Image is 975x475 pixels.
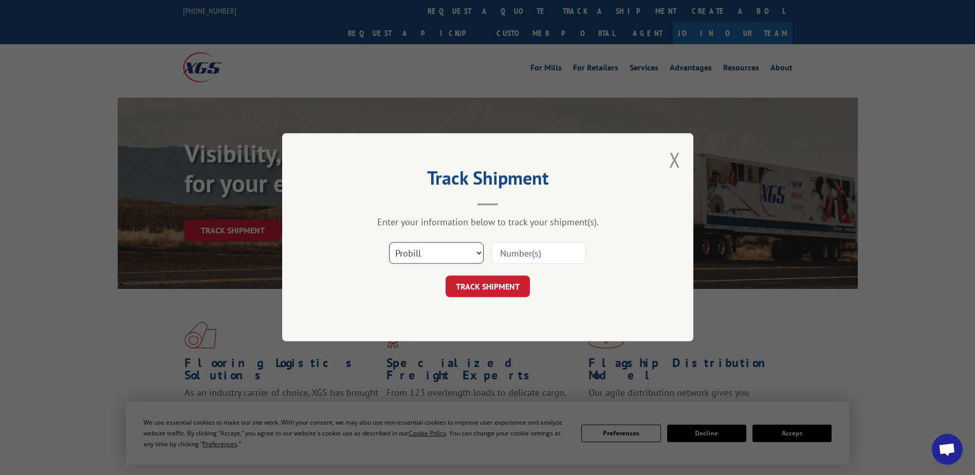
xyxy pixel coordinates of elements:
h2: Track Shipment [334,171,642,190]
div: Open chat [932,434,963,465]
input: Number(s) [491,243,586,264]
button: Close modal [669,146,680,173]
button: TRACK SHIPMENT [446,276,530,298]
div: Enter your information below to track your shipment(s). [334,216,642,228]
